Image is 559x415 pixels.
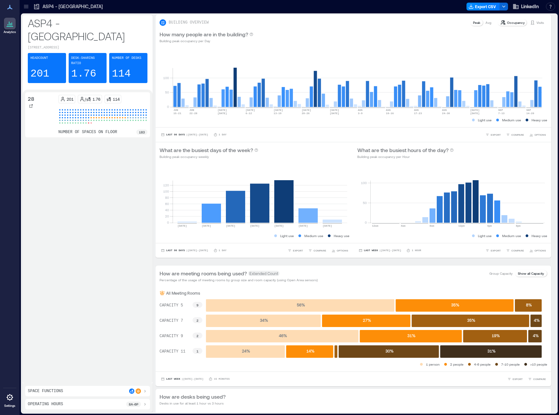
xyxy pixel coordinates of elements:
[414,112,422,115] text: 17-23
[442,109,447,112] text: AUG
[28,95,34,103] p: 28
[166,290,200,296] p: All Meeting Rooms
[466,3,500,10] button: Export CSV
[536,20,544,25] p: Visits
[165,208,169,212] tspan: 40
[167,105,169,109] tspan: 0
[160,131,210,138] button: Last 90 Days |[DATE]-[DATE]
[306,349,314,353] text: 14 %
[407,333,415,338] text: 31 %
[202,224,211,227] text: [DATE]
[246,109,255,112] text: [DATE]
[71,67,96,80] p: 1.76
[4,404,15,408] p: Settings
[59,130,117,135] p: number of spaces on floor
[165,90,169,94] tspan: 50
[501,362,520,367] p: 7-10 people
[491,249,501,252] span: EXPORT
[173,109,178,112] text: JUN
[358,112,363,115] text: 3-9
[361,181,367,185] tspan: 100
[365,220,367,224] tspan: 0
[129,402,138,407] p: 8a - 6p
[71,56,104,66] p: Desk-sharing ratio
[337,249,348,252] span: OPTIONS
[219,133,227,137] p: 1 Day
[534,133,546,137] span: OPTIONS
[246,112,252,115] text: 6-12
[474,362,491,367] p: 4-6 people
[323,224,332,227] text: [DATE]
[532,233,547,238] p: Heavy use
[2,16,18,36] a: Analytics
[160,30,248,38] p: How many people are in the building?
[250,224,260,227] text: [DATE]
[527,376,547,382] button: COMPARE
[217,109,227,112] text: [DATE]
[502,117,521,123] p: Medium use
[491,133,501,137] span: EXPORT
[279,333,287,338] text: 46 %
[160,376,205,382] button: Last Week |[DATE]-[DATE]
[414,109,419,112] text: AUG
[160,334,183,338] text: CAPACITY 9
[260,318,268,322] text: 34 %
[163,183,169,187] tspan: 120
[160,401,226,406] p: Desks in use for at least 1 hour vs 3 hours
[450,362,464,367] p: 2 people
[511,1,541,12] button: LinkedIn
[372,224,378,227] text: 12am
[358,109,363,112] text: AUG
[165,214,169,218] tspan: 20
[526,112,534,115] text: 14-20
[330,247,349,254] button: OPTIONS
[217,112,227,115] text: [DATE]
[214,377,229,381] p: 15 minutes
[506,376,524,382] button: EXPORT
[160,146,253,154] p: What are the busiest days of the week?
[528,131,547,138] button: OPTIONS
[293,249,303,252] span: EXPORT
[67,96,74,102] p: 201
[473,20,480,25] p: Peak
[304,233,323,238] p: Medium use
[219,249,227,252] p: 1 Day
[363,201,367,205] tspan: 50
[2,389,18,410] a: Settings
[165,202,169,206] tspan: 60
[492,333,500,338] text: 19 %
[533,377,546,381] span: COMPARE
[163,76,169,80] tspan: 100
[518,271,544,276] p: Show all Capacity
[334,233,349,238] p: Heavy use
[357,146,449,154] p: What are the busiest hours of the day?
[330,112,339,115] text: [DATE]
[112,67,131,80] p: 114
[505,247,525,254] button: COMPARE
[511,249,524,252] span: COMPARE
[516,224,521,227] text: 8pm
[511,133,524,137] span: COMPARE
[498,112,504,115] text: 7-13
[489,271,513,276] p: Group Capacity
[28,389,63,394] p: Space Functions
[307,247,328,254] button: COMPARE
[521,3,539,10] span: LinkedIn
[363,318,371,322] text: 27 %
[302,112,310,115] text: 20-26
[530,362,547,367] p: >10 people
[505,131,525,138] button: COMPARE
[190,112,197,115] text: 22-28
[248,271,279,276] span: Extended Count
[487,349,496,353] text: 31 %
[190,109,195,112] text: JUN
[112,56,141,61] p: Number of Desks
[532,117,547,123] p: Heavy use
[286,247,304,254] button: EXPORT
[160,319,183,323] text: CAPACITY 7
[160,154,258,159] p: Building peak occupancy weekly
[169,20,209,25] p: BUILDING OVERVIEW
[160,303,183,308] text: CAPACITY 5
[487,224,492,227] text: 4pm
[160,349,185,354] text: CAPACITY 11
